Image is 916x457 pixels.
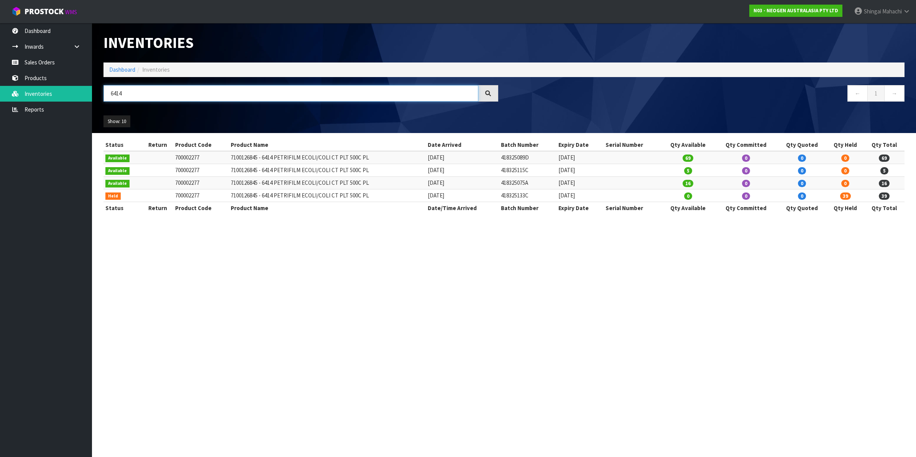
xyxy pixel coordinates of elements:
[142,66,170,73] span: Inventories
[683,180,693,187] span: 16
[229,139,426,151] th: Product Name
[103,202,142,214] th: Status
[558,166,575,174] span: [DATE]
[173,139,229,151] th: Product Code
[173,202,229,214] th: Product Code
[661,202,715,214] th: Qty Available
[103,115,130,128] button: Show: 10
[229,151,426,164] td: 7100126845 - 6414 PETRIFILM ECOLI/COLI CT PLT 500C PL
[604,139,661,151] th: Serial Number
[173,164,229,177] td: 700002277
[499,151,556,164] td: 418325089D
[879,155,890,162] span: 69
[753,7,838,14] strong: N03 - NEOGEN AUSTRALASIA PTY LTD
[777,202,827,214] th: Qty Quoted
[499,189,556,202] td: 418325133C
[229,202,426,214] th: Product Name
[103,139,142,151] th: Status
[105,192,121,200] span: Held
[742,192,750,200] span: 0
[841,155,849,162] span: 0
[556,202,604,214] th: Expiry Date
[867,85,885,102] a: 1
[798,155,806,162] span: 0
[229,189,426,202] td: 7100126845 - 6414 PETRIFILM ECOLI/COLI CT PLT 500C PL
[798,167,806,174] span: 0
[841,180,849,187] span: 0
[173,177,229,189] td: 700002277
[105,180,130,187] span: Available
[109,66,135,73] a: Dashboard
[173,189,229,202] td: 700002277
[798,180,806,187] span: 0
[864,202,905,214] th: Qty Total
[25,7,64,16] span: ProStock
[510,85,905,104] nav: Page navigation
[826,202,864,214] th: Qty Held
[426,164,499,177] td: [DATE]
[841,167,849,174] span: 0
[103,35,498,51] h1: Inventories
[558,179,575,186] span: [DATE]
[684,167,692,174] span: 5
[880,167,888,174] span: 5
[556,139,604,151] th: Expiry Date
[229,177,426,189] td: 7100126845 - 6414 PETRIFILM ECOLI/COLI CT PLT 500C PL
[426,202,499,214] th: Date/Time Arrived
[840,192,851,200] span: 39
[426,189,499,202] td: [DATE]
[426,139,499,151] th: Date Arrived
[173,151,229,164] td: 700002277
[847,85,868,102] a: ←
[426,177,499,189] td: [DATE]
[884,85,905,102] a: →
[11,7,21,16] img: cube-alt.png
[558,154,575,161] span: [DATE]
[604,202,661,214] th: Serial Number
[105,167,130,175] span: Available
[142,202,173,214] th: Return
[742,180,750,187] span: 0
[864,8,881,15] span: Shingai
[65,8,77,16] small: WMS
[499,164,556,177] td: 418325115C
[142,139,173,151] th: Return
[826,139,864,151] th: Qty Held
[882,8,902,15] span: Mahachi
[879,192,890,200] span: 39
[105,155,130,162] span: Available
[661,139,715,151] th: Qty Available
[715,202,777,214] th: Qty Committed
[103,85,478,102] input: Search inventories
[777,139,827,151] th: Qty Quoted
[499,139,556,151] th: Batch Number
[742,167,750,174] span: 0
[798,192,806,200] span: 0
[742,155,750,162] span: 0
[499,202,556,214] th: Batch Number
[229,164,426,177] td: 7100126845 - 6414 PETRIFILM ECOLI/COLI CT PLT 500C PL
[715,139,777,151] th: Qty Committed
[684,192,692,200] span: 0
[558,192,575,199] span: [DATE]
[879,180,890,187] span: 16
[864,139,905,151] th: Qty Total
[426,151,499,164] td: [DATE]
[499,177,556,189] td: 418325075A
[683,155,693,162] span: 69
